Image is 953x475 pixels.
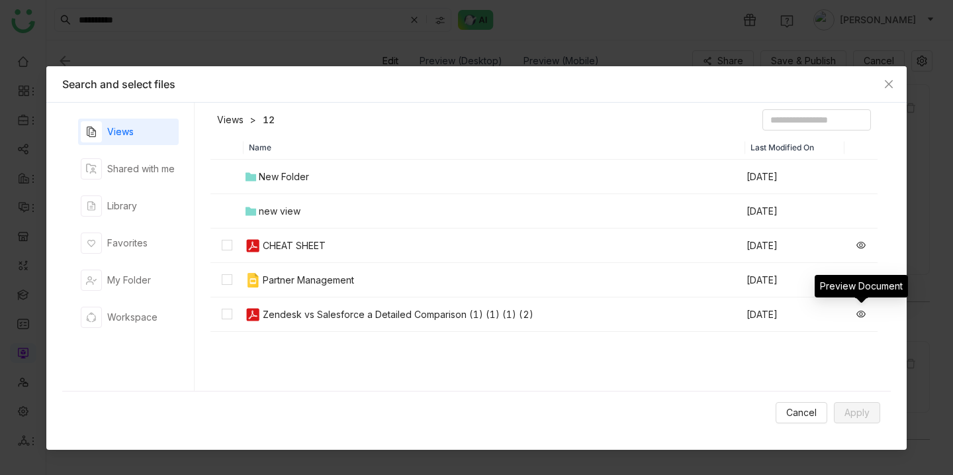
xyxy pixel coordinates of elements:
[263,113,275,127] a: 12
[107,236,148,250] div: Favorites
[834,402,880,423] button: Apply
[745,297,844,332] td: [DATE]
[263,238,326,253] div: CHEAT SHEET
[107,125,134,139] div: Views
[745,263,844,297] td: [DATE]
[745,194,844,229] td: [DATE]
[745,136,844,160] th: Last Modified On
[815,275,908,297] div: Preview Document
[786,405,817,420] span: Cancel
[217,113,244,127] a: Views
[263,307,533,322] div: Zendesk vs Salesforce a Detailed Comparison (1) (1) (1) (2)
[776,402,827,423] button: Cancel
[245,307,261,323] img: pdf.svg
[745,160,844,194] td: [DATE]
[107,310,158,325] div: Workspace
[244,136,745,160] th: Name
[245,272,261,288] img: g-ppt.svg
[259,204,300,219] div: new view
[259,170,309,184] div: New Folder
[263,273,354,288] div: Partner Management
[107,199,137,213] div: Library
[107,162,175,176] div: Shared with me
[871,66,907,102] button: Close
[62,77,891,91] div: Search and select files
[745,229,844,263] td: [DATE]
[107,273,151,288] div: My Folder
[245,238,261,254] img: pdf.svg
